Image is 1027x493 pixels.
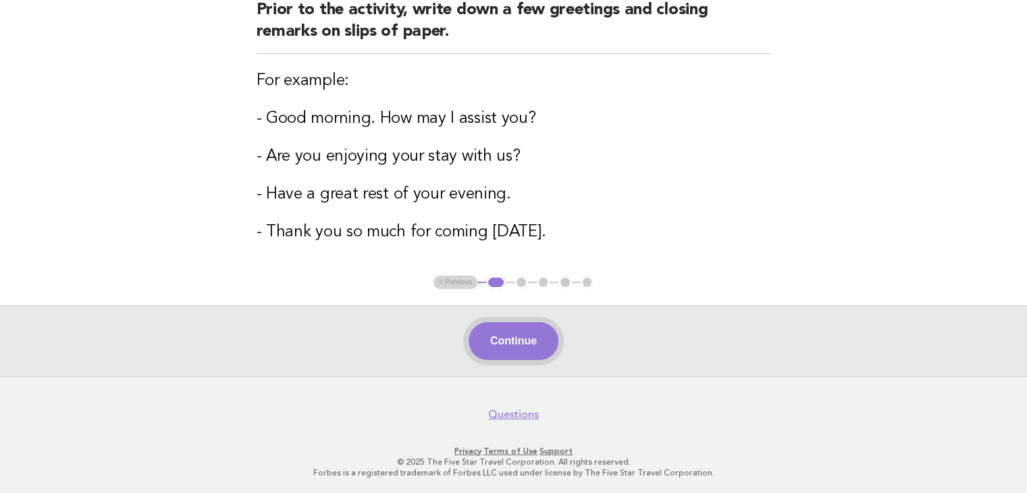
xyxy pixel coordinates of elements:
[488,408,539,421] a: Questions
[101,457,927,467] p: © 2025 The Five Star Travel Corporation. All rights reserved.
[101,467,927,478] p: Forbes is a registered trademark of Forbes LLC used under license by The Five Star Travel Corpora...
[257,184,771,205] h3: - Have a great rest of your evening.
[101,446,927,457] p: · ·
[257,70,771,92] h3: For example:
[257,222,771,243] h3: - Thank you so much for coming [DATE].
[486,276,506,289] button: 1
[469,322,558,360] button: Continue
[454,446,481,456] a: Privacy
[257,146,771,167] h3: - Are you enjoying your stay with us?
[483,446,537,456] a: Terms of Use
[539,446,573,456] a: Support
[257,108,771,130] h3: - Good morning. How may I assist you?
